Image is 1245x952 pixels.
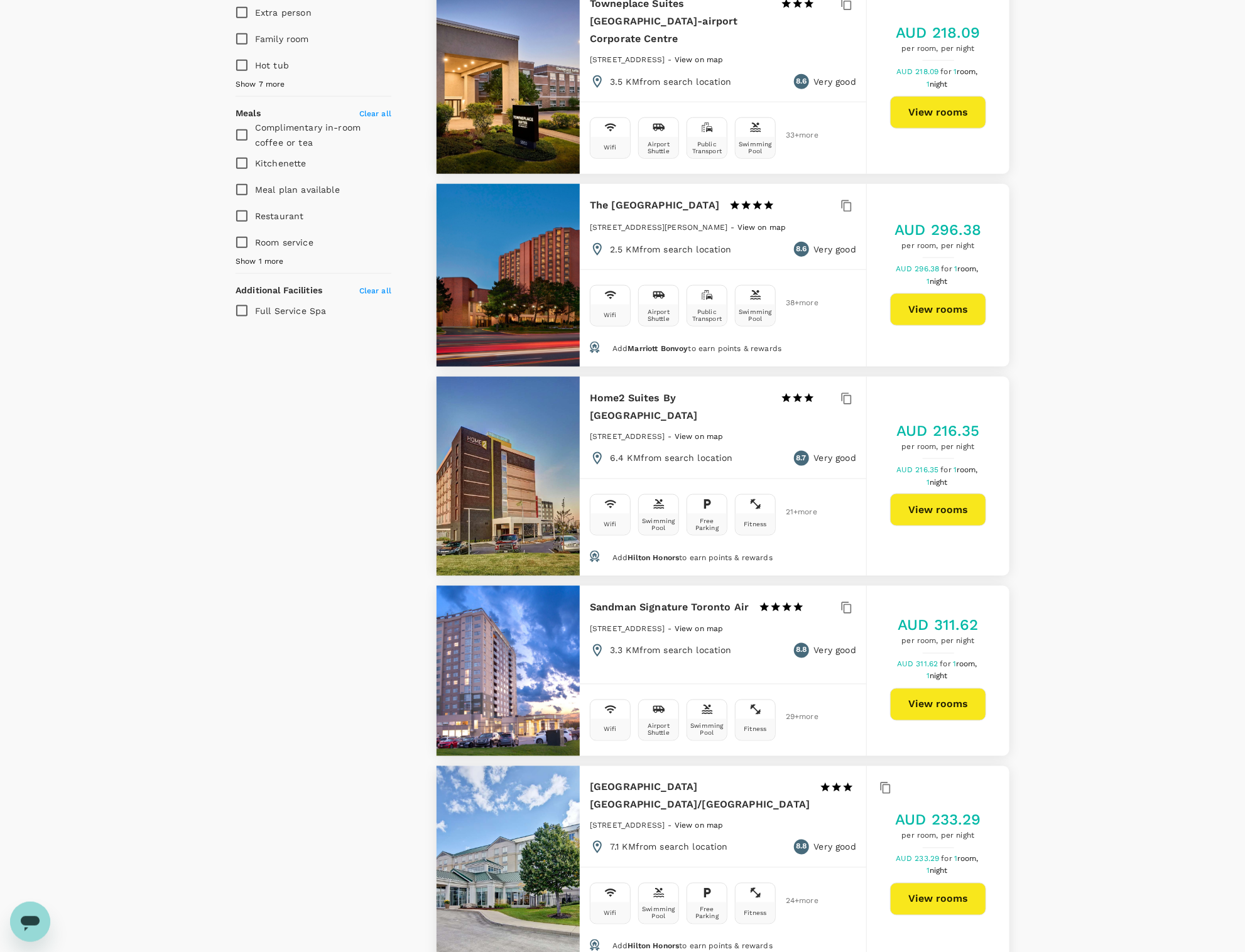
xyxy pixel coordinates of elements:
[675,820,724,830] a: View on map
[890,96,986,129] button: View rooms
[954,264,981,273] span: 1
[255,185,340,195] span: Meal plan available
[786,713,805,722] span: 29 + more
[675,625,724,634] span: View on map
[814,452,856,464] p: Very good
[255,34,309,44] span: Family room
[930,277,948,286] span: night
[255,8,312,18] span: Extra person
[610,452,733,464] p: 6.4 KM from search location
[668,432,675,441] span: -
[255,60,289,70] span: Hot tub
[590,197,719,214] h6: The [GEOGRAPHIC_DATA]
[675,431,724,441] a: View on map
[927,277,950,286] span: 1
[610,75,732,88] p: 3.5 KM from search location
[895,810,981,830] h5: AUD 233.29
[796,243,807,256] span: 8.6
[796,452,806,465] span: 8.7
[898,615,979,636] h5: AUD 311.62
[896,23,981,43] h5: AUD 218.09
[641,906,676,920] div: Swimming Pool
[890,494,986,526] button: View rooms
[737,222,786,232] a: View on map
[895,830,981,843] span: per room, per night
[255,306,326,316] span: Full Service Spa
[786,299,805,307] span: 38 + more
[604,726,617,733] div: Wifi
[359,286,391,295] span: Clear all
[896,43,981,55] span: per room, per night
[940,660,953,669] span: for
[668,55,675,64] span: -
[786,131,805,139] span: 33 + more
[954,465,980,474] span: 1
[744,521,766,527] div: Fitness
[957,67,978,76] span: room,
[894,220,982,240] h5: AUD 296.38
[896,855,942,863] span: AUD 233.29
[897,660,940,669] span: AUD 311.62
[796,841,807,853] span: 8.8
[590,223,727,232] span: [STREET_ADDRESS][PERSON_NAME]
[668,625,675,634] span: -
[236,284,322,298] h6: Additional Facilities
[590,55,665,64] span: [STREET_ADDRESS]
[641,141,676,154] div: Airport Shuttle
[610,644,732,657] p: 3.3 KM from search location
[890,688,986,721] button: View rooms
[796,75,807,88] span: 8.6
[612,553,773,562] span: Add to earn points & rewards
[930,80,948,89] span: night
[930,672,948,681] span: night
[628,344,688,353] span: Marriott Bonvoy
[590,598,749,616] h6: Sandman Signature Toronto Air
[675,432,724,441] span: View on map
[690,517,724,531] div: Free Parking
[236,78,285,91] span: Show 7 more
[896,441,980,453] span: per room, per night
[814,75,856,88] p: Very good
[255,122,361,148] span: Complimentary in-room coffee or tea
[941,465,954,474] span: for
[814,644,856,657] p: Very good
[738,141,773,154] div: Swimming Pool
[927,80,950,89] span: 1
[786,897,805,906] span: 24 + more
[590,821,665,830] span: [STREET_ADDRESS]
[255,158,307,168] span: Kitchenette
[956,660,977,669] span: room,
[255,237,313,247] span: Room service
[957,264,979,273] span: room,
[953,660,979,669] span: 1
[890,293,986,326] button: View rooms
[610,841,728,853] p: 7.1 KM from search location
[737,223,786,232] span: View on map
[675,54,724,64] a: View on map
[675,821,724,830] span: View on map
[942,264,954,273] span: for
[927,672,950,681] span: 1
[690,308,724,322] div: Public Transport
[814,243,856,256] p: Very good
[896,67,941,76] span: AUD 218.09
[590,625,665,634] span: [STREET_ADDRESS]
[896,264,942,273] span: AUD 296.38
[604,311,617,318] div: Wifi
[690,141,724,154] div: Public Transport
[604,910,617,917] div: Wifi
[236,256,284,268] span: Show 1 more
[668,821,675,830] span: -
[954,855,981,863] span: 1
[957,855,979,863] span: room,
[744,726,766,733] div: Fitness
[744,910,766,917] div: Fitness
[796,644,807,657] span: 8.8
[641,517,676,531] div: Swimming Pool
[930,867,948,875] span: night
[930,478,948,487] span: night
[731,223,737,232] span: -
